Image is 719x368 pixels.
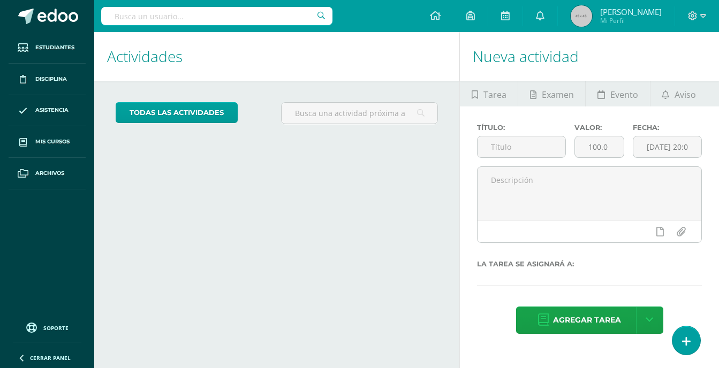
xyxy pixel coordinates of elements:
a: Estudiantes [9,32,86,64]
label: La tarea se asignará a: [477,260,702,268]
input: Título [478,136,565,157]
span: Tarea [483,82,506,108]
span: Agregar tarea [553,307,621,333]
h1: Nueva actividad [473,32,706,81]
span: Archivos [35,169,64,178]
input: Puntos máximos [575,136,624,157]
span: Mis cursos [35,137,70,146]
span: Estudiantes [35,43,74,52]
span: [PERSON_NAME] [600,6,662,17]
span: Soporte [43,324,69,332]
span: Asistencia [35,106,69,114]
span: Aviso [675,82,696,108]
a: Examen [518,81,585,106]
span: Cerrar panel [30,354,71,362]
span: Disciplina [35,75,67,83]
a: todas las Actividades [116,102,238,123]
label: Fecha: [633,124,702,132]
a: Soporte [13,320,81,334]
input: Busca un usuario... [101,7,332,25]
a: Asistencia [9,95,86,127]
a: Disciplina [9,64,86,95]
h1: Actividades [107,32,446,81]
span: Examen [542,82,574,108]
a: Aviso [650,81,708,106]
label: Valor: [574,124,624,132]
a: Mis cursos [9,126,86,158]
a: Archivos [9,158,86,189]
span: Mi Perfil [600,16,662,25]
img: 45x45 [571,5,592,27]
input: Fecha de entrega [633,136,701,157]
label: Título: [477,124,566,132]
a: Tarea [460,81,518,106]
span: Evento [610,82,638,108]
input: Busca una actividad próxima aquí... [282,103,437,124]
a: Evento [586,81,649,106]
